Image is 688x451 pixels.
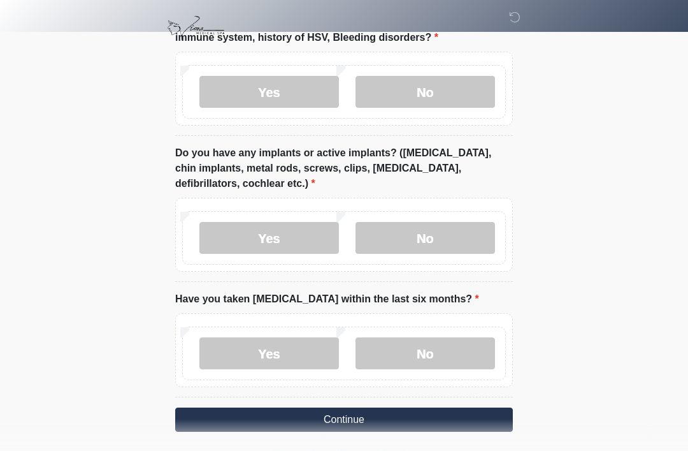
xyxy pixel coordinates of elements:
button: Continue [175,408,513,432]
label: Yes [199,222,339,254]
label: Yes [199,337,339,369]
img: Viona Medical Spa Logo [162,10,229,47]
label: Do you have any implants or active implants? ([MEDICAL_DATA], chin implants, metal rods, screws, ... [175,145,513,191]
label: Have you taken [MEDICAL_DATA] within the last six months? [175,292,479,307]
label: No [355,76,495,108]
label: No [355,222,495,254]
label: No [355,337,495,369]
label: Yes [199,76,339,108]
